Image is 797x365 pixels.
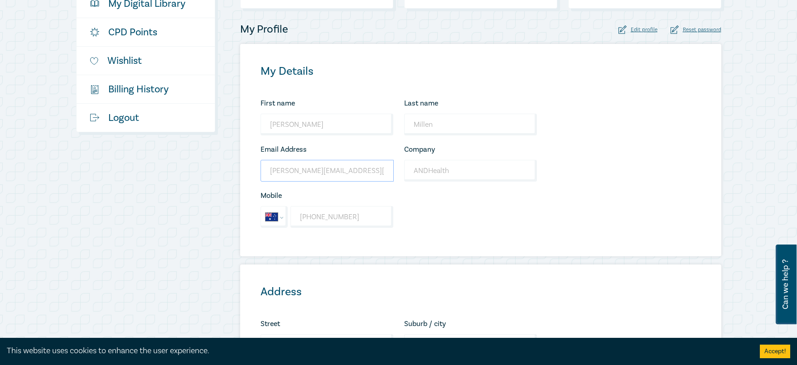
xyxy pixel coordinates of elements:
[404,320,446,328] label: Suburb / city
[261,99,295,107] label: First name
[77,47,215,75] a: Wishlist
[618,25,657,34] div: Edit profile
[290,206,393,228] input: Enter phone number
[404,334,537,356] input: Suburb*
[261,160,394,182] input: Your email*
[77,104,215,132] a: Logout
[261,285,537,298] h4: Address
[404,160,537,182] input: Company
[261,145,307,154] label: Email Address
[261,192,282,200] label: Mobile
[77,75,215,103] a: $Billing History
[261,320,280,328] label: Street
[781,250,790,319] span: Can we help ?
[261,64,537,78] h4: My Details
[77,18,215,46] a: CPD Points
[261,334,393,356] input: Street*
[240,22,288,37] h4: My Profile
[760,345,790,358] button: Accept cookies
[92,86,94,91] tspan: $
[671,25,721,34] div: Reset password
[404,114,537,135] input: Last name*
[261,114,393,135] input: First name*
[404,99,438,107] label: Last name
[404,145,435,154] label: Company
[7,345,746,357] div: This website uses cookies to enhance the user experience.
